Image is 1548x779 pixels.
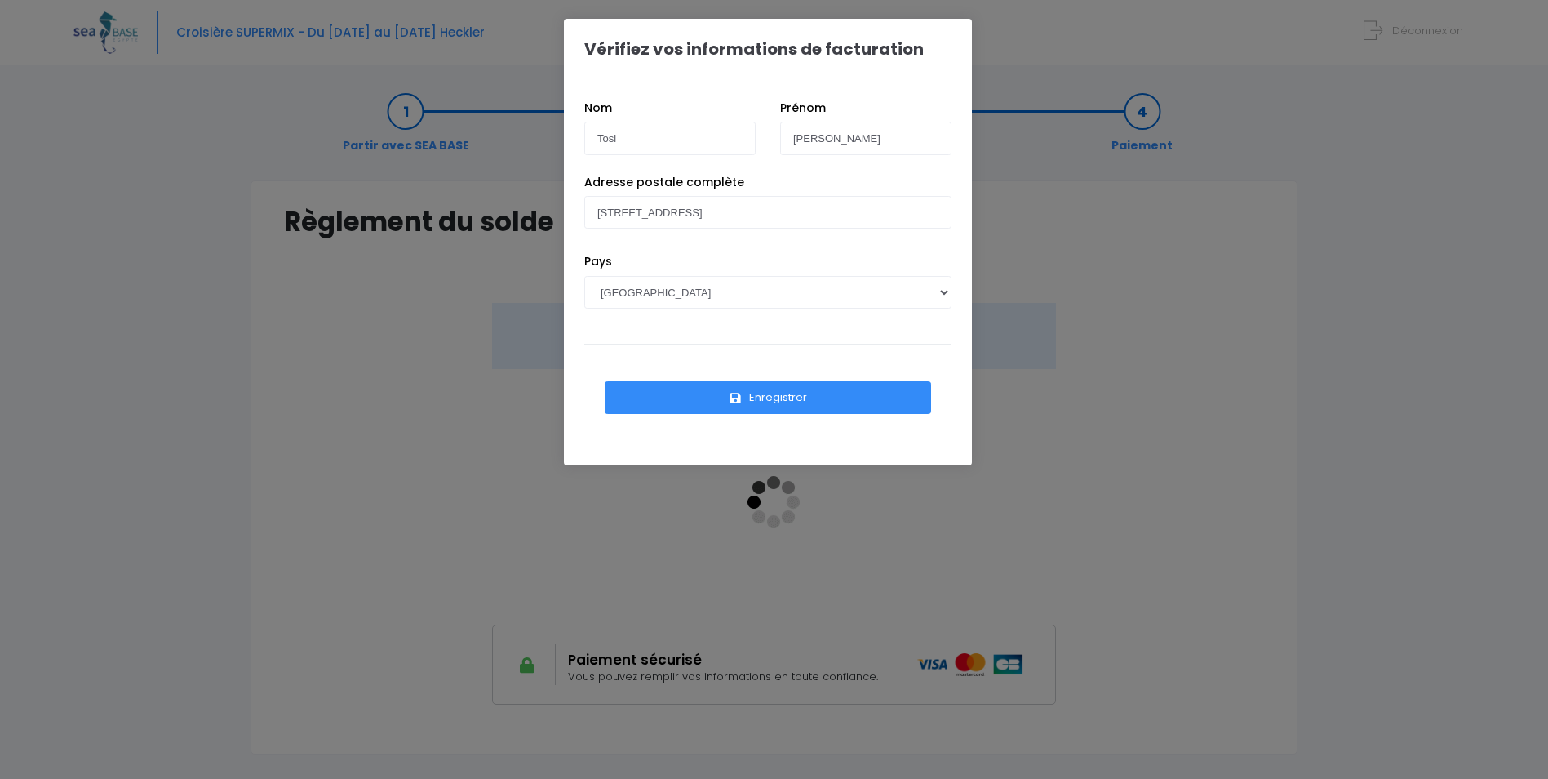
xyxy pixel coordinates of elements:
label: Pays [584,253,612,270]
h1: Vérifiez vos informations de facturation [584,39,924,59]
label: Prénom [780,100,826,117]
button: Enregistrer [605,381,931,414]
label: Nom [584,100,612,117]
label: Adresse postale complète [584,174,744,191]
